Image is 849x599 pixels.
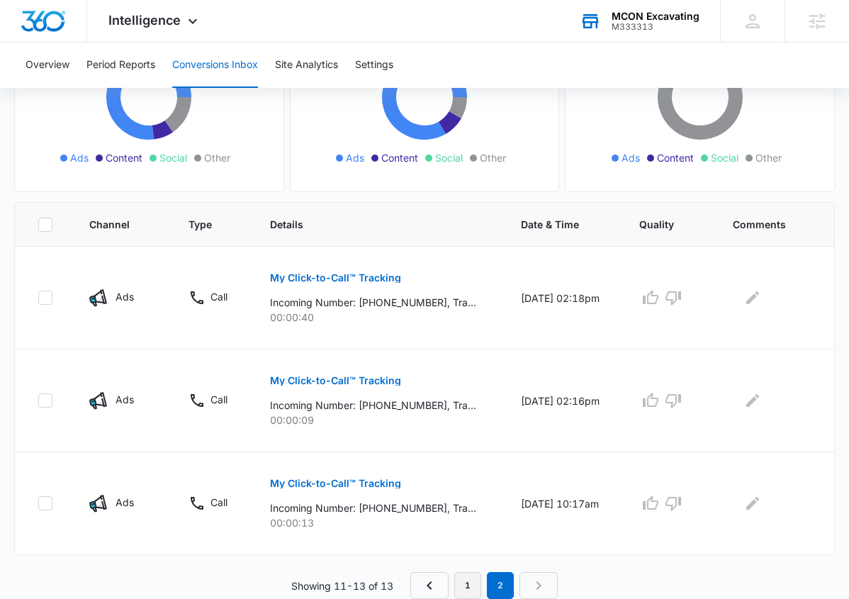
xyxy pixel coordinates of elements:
span: Other [755,150,782,165]
span: Other [480,150,506,165]
span: Ads [70,150,89,165]
span: Social [159,150,187,165]
td: [DATE] 10:17am [504,452,622,555]
span: Channel [89,217,134,232]
td: [DATE] 02:16pm [504,349,622,452]
p: My Click-to-Call™ Tracking [270,376,401,386]
p: 00:00:09 [270,413,488,427]
em: 2 [487,572,514,599]
span: Date & Time [521,217,584,232]
button: My Click-to-Call™ Tracking [270,261,401,295]
p: 00:00:40 [270,310,488,325]
p: Call [210,495,227,510]
button: My Click-to-Call™ Tracking [270,466,401,500]
p: Ads [116,289,134,304]
span: Content [381,150,418,165]
span: Content [106,150,142,165]
div: account id [612,22,699,32]
a: Previous Page [410,572,449,599]
p: Incoming Number: [PHONE_NUMBER], Tracking Number: [PHONE_NUMBER], Ring To: [PHONE_NUMBER], Caller... [270,398,476,413]
p: My Click-to-Call™ Tracking [270,273,401,283]
p: Showing 11-13 of 13 [291,578,393,593]
p: My Click-to-Call™ Tracking [270,478,401,488]
span: Comments [733,217,791,232]
a: Page 1 [454,572,481,599]
button: Site Analytics [275,43,338,88]
span: Ads [346,150,364,165]
button: Overview [26,43,69,88]
nav: Pagination [410,572,558,599]
p: 00:00:13 [270,515,488,530]
p: Ads [116,392,134,407]
span: Quality [639,217,678,232]
p: Incoming Number: [PHONE_NUMBER], Tracking Number: [PHONE_NUMBER], Ring To: [PHONE_NUMBER], Caller... [270,500,476,515]
button: My Click-to-Call™ Tracking [270,364,401,398]
span: Ads [622,150,640,165]
span: Other [204,150,230,165]
button: Edit Comments [741,492,764,515]
button: Conversions Inbox [172,43,258,88]
div: account name [612,11,699,22]
span: Social [711,150,738,165]
span: Type [189,217,215,232]
button: Edit Comments [741,389,764,412]
span: Social [435,150,463,165]
span: Intelligence [108,13,181,28]
p: Call [210,392,227,407]
button: Period Reports [86,43,155,88]
td: [DATE] 02:18pm [504,247,622,349]
span: Details [270,217,467,232]
p: Incoming Number: [PHONE_NUMBER], Tracking Number: [PHONE_NUMBER], Ring To: [PHONE_NUMBER], Caller... [270,295,476,310]
p: Call [210,289,227,304]
span: Content [657,150,694,165]
button: Settings [355,43,393,88]
button: Edit Comments [741,286,764,309]
p: Ads [116,495,134,510]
